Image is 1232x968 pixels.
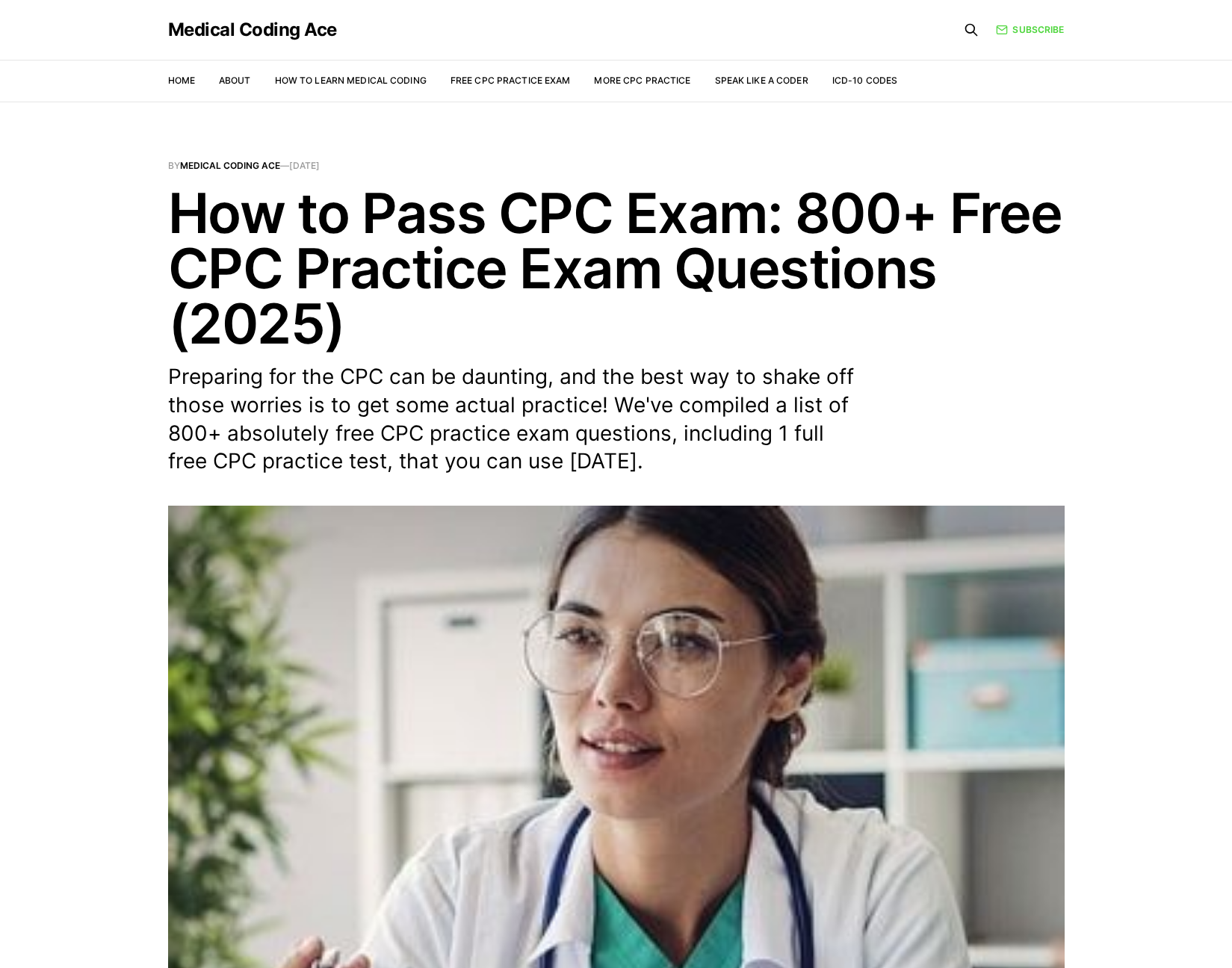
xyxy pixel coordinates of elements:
[168,161,1065,170] span: By —
[168,75,195,86] a: Home
[180,160,280,171] a: Medical Coding Ace
[594,75,690,86] a: More CPC Practice
[996,22,1064,37] a: Subscribe
[289,160,320,171] time: [DATE]
[168,21,337,39] a: Medical Coding Ace
[715,75,808,86] a: Speak Like a Coder
[219,75,251,86] a: About
[832,75,897,86] a: ICD-10 Codes
[451,75,571,86] a: Free CPC Practice Exam
[168,185,1065,351] h1: How to Pass CPC Exam: 800+ Free CPC Practice Exam Questions (2025)
[275,75,427,86] a: How to Learn Medical Coding
[168,363,855,476] p: Preparing for the CPC can be daunting, and the best way to shake off those worries is to get some...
